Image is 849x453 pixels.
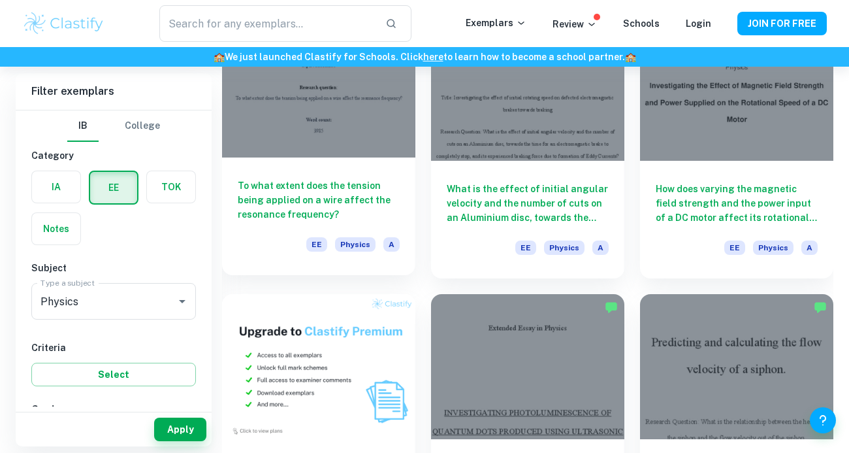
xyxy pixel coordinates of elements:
[605,301,618,314] img: Marked
[67,110,160,142] div: Filter type choice
[801,241,818,255] span: A
[423,52,443,62] a: here
[31,363,196,386] button: Select
[16,73,212,110] h6: Filter exemplars
[125,110,160,142] button: College
[90,172,137,203] button: EE
[154,418,206,441] button: Apply
[31,341,196,355] h6: Criteria
[222,294,415,439] img: Thumbnail
[431,16,624,278] a: What is the effect of initial angular velocity and the number of cuts on an Aluminium disc, towar...
[553,17,597,31] p: Review
[40,277,95,288] label: Type a subject
[724,241,745,255] span: EE
[592,241,609,255] span: A
[173,292,191,310] button: Open
[383,237,400,252] span: A
[306,237,327,252] span: EE
[544,241,585,255] span: Physics
[810,407,836,433] button: Help and Feedback
[147,171,195,203] button: TOK
[22,10,105,37] img: Clastify logo
[31,148,196,163] h6: Category
[214,52,225,62] span: 🏫
[3,50,846,64] h6: We just launched Clastify for Schools. Click to learn how to become a school partner.
[623,18,660,29] a: Schools
[32,171,80,203] button: IA
[640,16,833,278] a: How does varying the magnetic field strength and the power input of a DC motor affect its rotatio...
[335,237,376,252] span: Physics
[31,402,196,416] h6: Grade
[159,5,375,42] input: Search for any exemplars...
[686,18,711,29] a: Login
[753,241,793,255] span: Physics
[238,178,400,222] h6: To what extent does the tension being applied on a wire affect the resonance frequency?
[222,16,415,278] a: To what extent does the tension being applied on a wire affect the resonance frequency?EEPhysicsA
[656,182,818,225] h6: How does varying the magnetic field strength and the power input of a DC motor affect its rotatio...
[814,301,827,314] img: Marked
[737,12,827,35] button: JOIN FOR FREE
[67,110,99,142] button: IB
[32,213,80,244] button: Notes
[625,52,636,62] span: 🏫
[515,241,536,255] span: EE
[466,16,526,30] p: Exemplars
[31,261,196,275] h6: Subject
[447,182,609,225] h6: What is the effect of initial angular velocity and the number of cuts on an Aluminium disc, towar...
